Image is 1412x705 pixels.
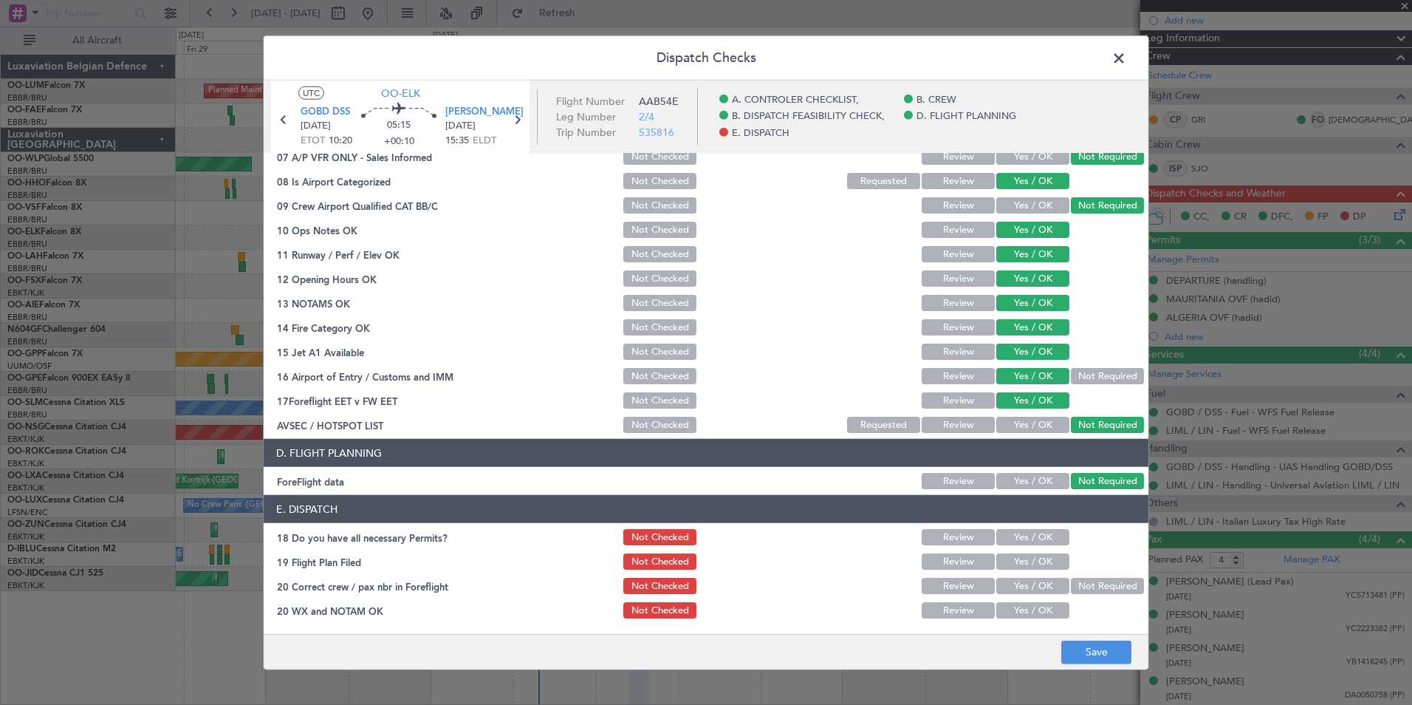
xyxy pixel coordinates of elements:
[264,36,1148,81] header: Dispatch Checks
[1071,197,1144,214] button: Not Required
[1071,417,1144,433] button: Not Required
[1071,149,1144,165] button: Not Required
[1071,578,1144,594] button: Not Required
[1071,473,1144,489] button: Not Required
[1071,368,1144,384] button: Not Required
